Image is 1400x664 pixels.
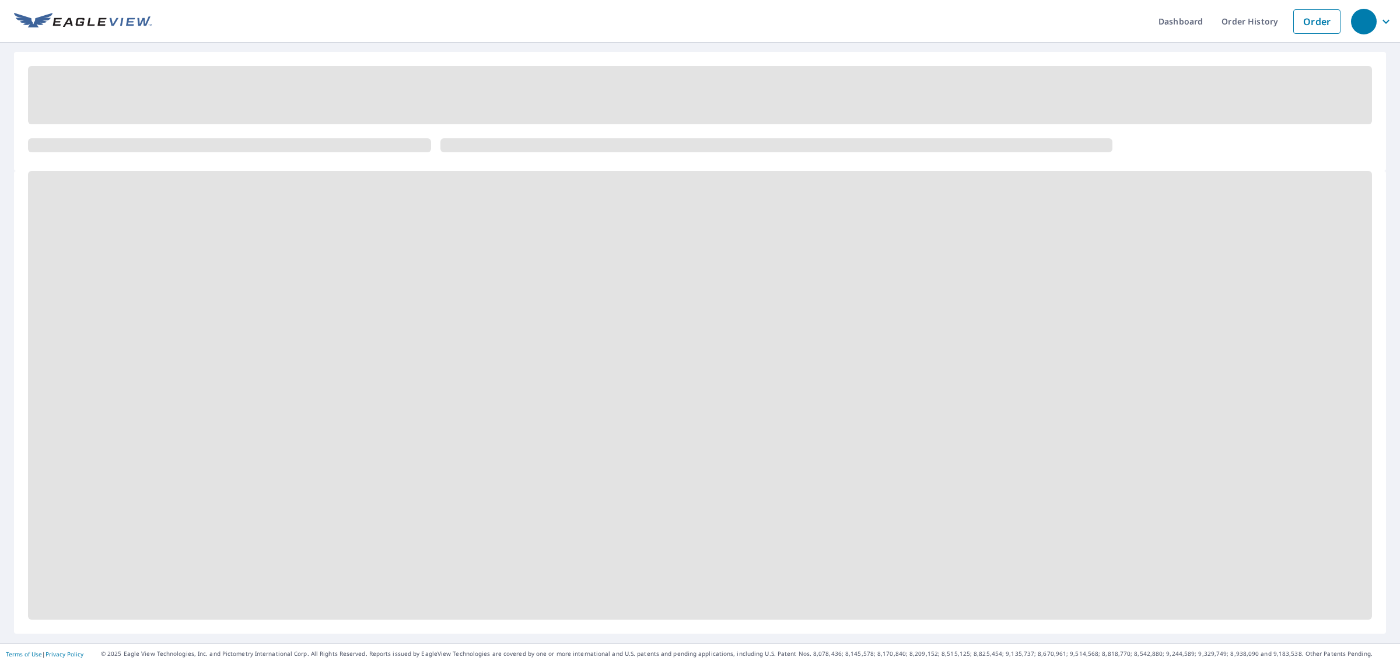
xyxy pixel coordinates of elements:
p: © 2025 Eagle View Technologies, Inc. and Pictometry International Corp. All Rights Reserved. Repo... [101,649,1394,658]
a: Order [1293,9,1340,34]
p: | [6,651,83,658]
img: EV Logo [14,13,152,30]
a: Privacy Policy [45,650,83,658]
a: Terms of Use [6,650,42,658]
